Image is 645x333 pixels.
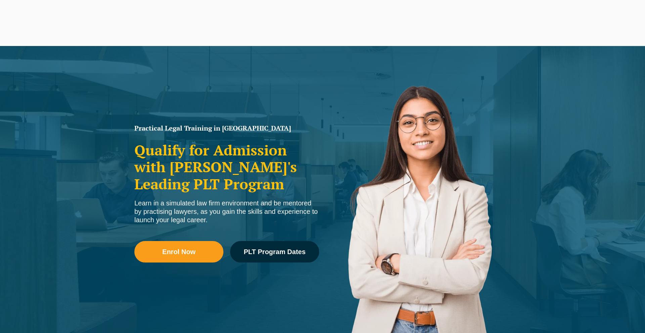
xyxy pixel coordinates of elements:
[162,248,196,255] span: Enrol Now
[134,241,223,263] a: Enrol Now
[134,142,319,192] h2: Qualify for Admission with [PERSON_NAME]'s Leading PLT Program
[244,248,305,255] span: PLT Program Dates
[134,125,319,132] h1: Practical Legal Training in [GEOGRAPHIC_DATA]
[134,199,319,224] div: Learn in a simulated law firm environment and be mentored by practising lawyers, as you gain the ...
[230,241,319,263] a: PLT Program Dates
